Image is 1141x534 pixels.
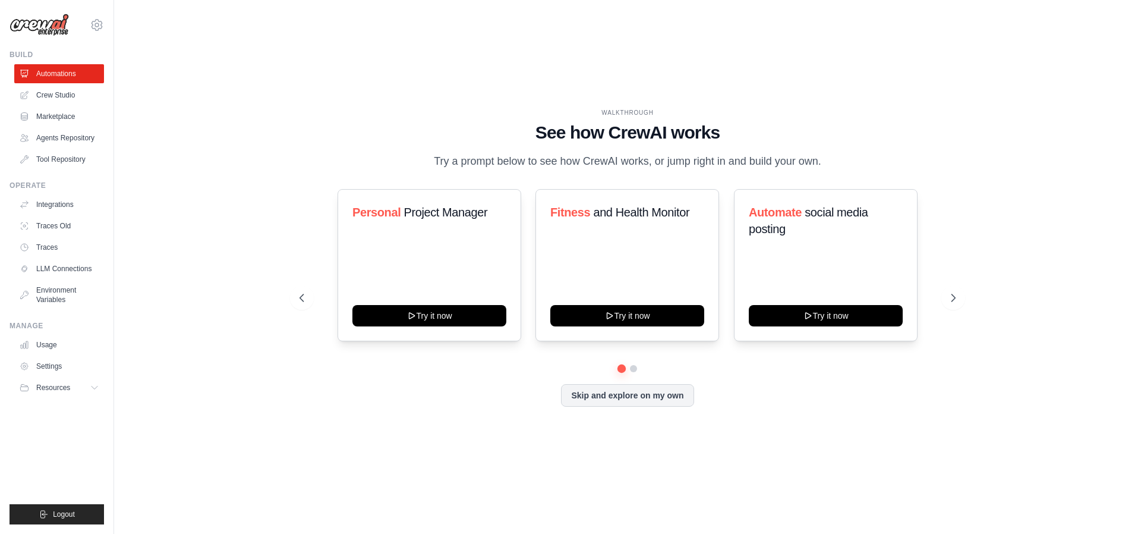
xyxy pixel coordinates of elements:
button: Resources [14,378,104,397]
a: Tool Repository [14,150,104,169]
button: Try it now [352,305,506,326]
span: and Health Monitor [594,206,690,219]
div: Build [10,50,104,59]
a: Usage [14,335,104,354]
span: Logout [53,510,75,519]
span: Resources [36,383,70,392]
span: Automate [749,206,802,219]
a: Crew Studio [14,86,104,105]
div: Manage [10,321,104,331]
button: Try it now [550,305,704,326]
img: Logo [10,14,69,36]
a: Agents Repository [14,128,104,147]
a: Integrations [14,195,104,214]
button: Try it now [749,305,903,326]
button: Skip and explore on my own [561,384,694,407]
span: Personal [352,206,401,219]
div: Operate [10,181,104,190]
span: social media posting [749,206,868,235]
a: Environment Variables [14,281,104,309]
div: WALKTHROUGH [300,108,956,117]
a: LLM Connections [14,259,104,278]
a: Traces Old [14,216,104,235]
a: Marketplace [14,107,104,126]
iframe: Chat Widget [1082,477,1141,534]
a: Settings [14,357,104,376]
h1: See how CrewAI works [300,122,956,143]
span: Project Manager [404,206,487,219]
a: Automations [14,64,104,83]
p: Try a prompt below to see how CrewAI works, or jump right in and build your own. [428,153,827,170]
a: Traces [14,238,104,257]
button: Logout [10,504,104,524]
span: Fitness [550,206,590,219]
